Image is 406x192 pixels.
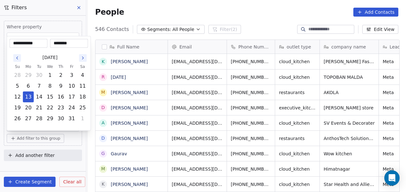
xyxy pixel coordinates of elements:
button: Thursday, October 30th, 2025 [56,114,66,124]
button: Saturday, October 18th, 2025 [78,92,88,102]
th: Sunday [12,63,23,70]
button: Friday, October 3rd, 2025 [67,70,77,80]
button: Wednesday, October 15th, 2025 [45,92,55,102]
button: Tuesday, October 28th, 2025 [34,114,44,124]
button: Go to the Next Month [79,54,87,62]
button: Thursday, October 9th, 2025 [56,81,66,91]
button: Sunday, October 19th, 2025 [12,103,23,113]
button: Thursday, October 16th, 2025 [56,92,66,102]
button: Friday, October 31st, 2025 [67,114,77,124]
th: Friday [66,63,77,70]
button: Wednesday, October 29th, 2025 [45,114,55,124]
button: Sunday, October 5th, 2025 [12,81,23,91]
button: Thursday, October 23rd, 2025 [56,103,66,113]
th: Saturday [77,63,88,70]
button: Wednesday, October 1st, 2025 [45,70,55,80]
button: Saturday, October 11th, 2025 [78,81,88,91]
button: Tuesday, September 30th, 2025 [34,70,44,80]
th: Thursday [56,63,66,70]
button: Wednesday, October 22nd, 2025 [45,103,55,113]
button: Tuesday, October 21st, 2025 [34,103,44,113]
button: Tuesday, October 14th, 2025 [34,92,44,102]
span: [DATE] [42,54,57,61]
th: Wednesday [45,63,56,70]
th: Monday [23,63,34,70]
th: Tuesday [34,63,45,70]
button: Thursday, October 2nd, 2025 [56,70,66,80]
button: Saturday, November 1st, 2025 [78,114,88,124]
button: Monday, October 27th, 2025 [23,114,34,124]
button: Sunday, October 12th, 2025 [12,92,23,102]
button: Friday, October 24th, 2025 [67,103,77,113]
button: Friday, October 17th, 2025 [67,92,77,102]
button: Saturday, October 4th, 2025 [78,70,88,80]
button: Sunday, September 28th, 2025 [12,70,23,80]
button: Friday, October 10th, 2025 [67,81,77,91]
table: October 2025 [12,63,88,124]
button: Today, Monday, October 13th, 2025, selected [23,92,34,102]
button: Wednesday, October 8th, 2025 [45,81,55,91]
button: Sunday, October 26th, 2025 [12,114,23,124]
button: Saturday, October 25th, 2025 [78,103,88,113]
button: Monday, September 29th, 2025 [23,70,34,80]
button: Monday, October 20th, 2025 [23,103,34,113]
button: Go to the Previous Month [13,54,21,62]
button: Tuesday, October 7th, 2025 [34,81,44,91]
button: Monday, October 6th, 2025 [23,81,34,91]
